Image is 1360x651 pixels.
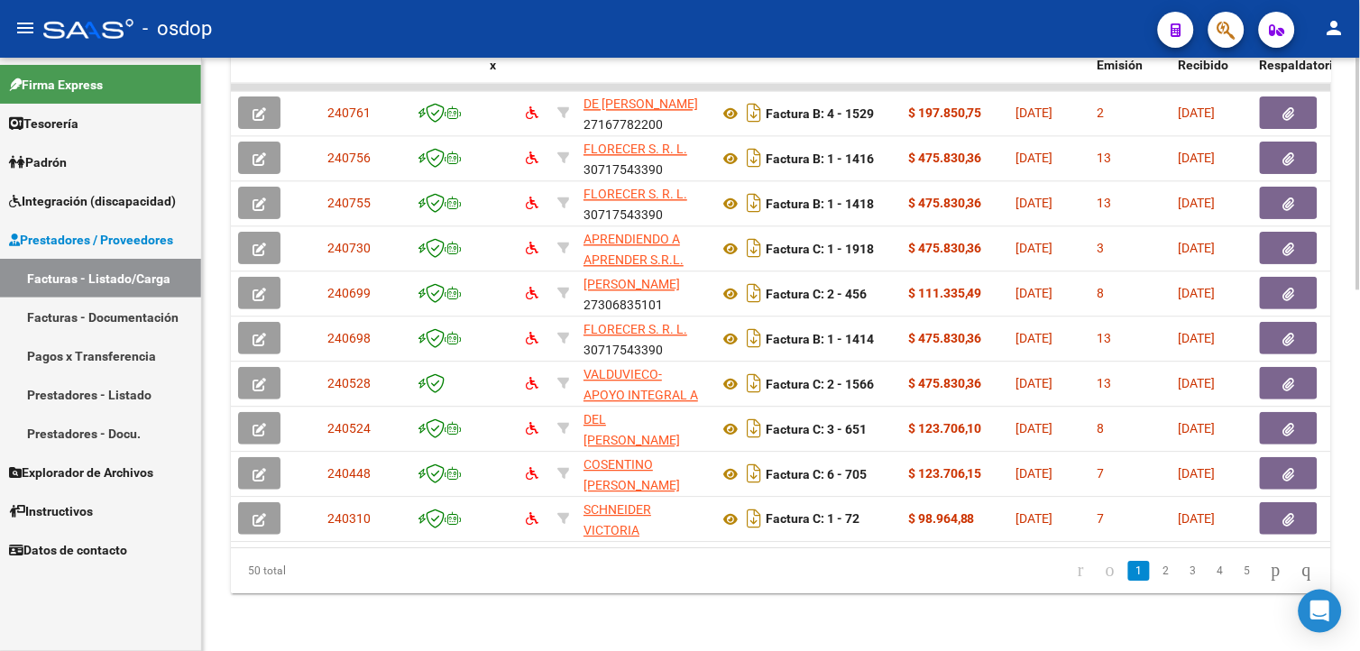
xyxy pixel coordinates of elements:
[1234,555,1261,586] li: page 5
[320,25,410,105] datatable-header-cell: ID
[327,105,371,120] span: 240761
[327,421,371,436] span: 240524
[1016,105,1053,120] span: [DATE]
[1179,151,1216,165] span: [DATE]
[1236,561,1258,581] a: 5
[584,454,704,492] div: 20321664580
[584,232,684,267] span: APRENDIENDO A APRENDER S.R.L.
[908,286,982,300] strong: $ 111.335,49
[766,197,874,211] strong: Factura B: 1 - 1418
[1179,286,1216,300] span: [DATE]
[766,422,867,436] strong: Factura C: 3 - 651
[908,466,982,481] strong: $ 123.706,15
[584,322,687,336] span: FLORECER S. R. L.
[742,369,766,398] i: Descargar documento
[584,412,680,447] span: DEL [PERSON_NAME]
[742,414,766,443] i: Descargar documento
[584,139,704,177] div: 30717543390
[231,548,448,593] div: 50 total
[766,377,874,391] strong: Factura C: 2 - 1566
[584,229,704,267] div: 30715685538
[1090,25,1172,105] datatable-header-cell: Días desde Emisión
[742,234,766,262] i: Descargar documento
[1098,37,1161,72] span: Días desde Emisión
[1016,376,1053,390] span: [DATE]
[1016,511,1053,526] span: [DATE]
[1098,286,1105,300] span: 8
[584,457,680,492] span: COSENTINO [PERSON_NAME]
[908,421,982,436] strong: $ 123.706,10
[1070,561,1092,581] a: go to first page
[142,9,212,49] span: - osdop
[1016,151,1053,165] span: [DATE]
[1294,561,1319,581] a: go to last page
[9,114,78,133] span: Tesorería
[482,25,519,105] datatable-header-cell: Fc. x
[1207,555,1234,586] li: page 4
[584,274,704,312] div: 27306835101
[742,143,766,172] i: Descargar documento
[9,463,153,482] span: Explorador de Archivos
[766,512,859,527] strong: Factura C: 1 - 72
[1179,511,1216,526] span: [DATE]
[1209,561,1231,581] a: 4
[584,367,698,463] span: VALDUVIECO- APOYO INTEGRAL A PERSONAS CON DISCAPACIDAD Y SU ENTORNO-
[1299,590,1342,633] div: Open Intercom Messenger
[766,242,874,256] strong: Factura C: 1 - 1918
[9,540,127,560] span: Datos de contacto
[1179,421,1216,436] span: [DATE]
[742,459,766,488] i: Descargar documento
[1179,331,1216,345] span: [DATE]
[1098,466,1105,481] span: 7
[1098,561,1123,581] a: go to previous page
[908,331,982,345] strong: $ 475.830,36
[1098,421,1105,436] span: 8
[584,277,680,291] span: [PERSON_NAME]
[1179,466,1216,481] span: [DATE]
[742,504,766,533] i: Descargar documento
[9,191,176,211] span: Integración (discapacidad)
[1098,331,1112,345] span: 13
[766,467,867,481] strong: Factura C: 6 - 705
[1128,561,1150,581] a: 1
[584,364,704,402] div: 30716591537
[327,466,371,481] span: 240448
[327,286,371,300] span: 240699
[1098,511,1105,526] span: 7
[908,196,982,210] strong: $ 475.830,36
[766,332,874,346] strong: Factura B: 1 - 1414
[766,151,874,166] strong: Factura B: 1 - 1416
[908,511,975,526] strong: $ 98.964,88
[1098,241,1105,255] span: 3
[1264,561,1289,581] a: go to next page
[9,152,67,172] span: Padrón
[576,25,712,105] datatable-header-cell: Razón Social
[1009,25,1090,105] datatable-header-cell: Fecha Cpbt
[908,241,982,255] strong: $ 475.830,36
[1016,466,1053,481] span: [DATE]
[766,106,874,121] strong: Factura B: 4 - 1529
[1126,555,1153,586] li: page 1
[742,188,766,217] i: Descargar documento
[908,105,982,120] strong: $ 197.850,75
[584,96,698,111] span: DE [PERSON_NAME]
[1155,561,1177,581] a: 2
[1098,196,1112,210] span: 13
[584,319,704,357] div: 30717543390
[742,324,766,353] i: Descargar documento
[410,25,482,105] datatable-header-cell: CAE
[584,187,687,201] span: FLORECER S. R. L.
[766,287,867,301] strong: Factura C: 2 - 456
[1016,196,1053,210] span: [DATE]
[742,279,766,307] i: Descargar documento
[1179,37,1229,72] span: Fecha Recibido
[1179,105,1216,120] span: [DATE]
[9,501,93,521] span: Instructivos
[1098,151,1112,165] span: 13
[908,151,982,165] strong: $ 475.830,36
[1179,196,1216,210] span: [DATE]
[712,25,901,105] datatable-header-cell: CPBT
[327,196,371,210] span: 240755
[584,142,687,156] span: FLORECER S. R. L.
[1016,286,1053,300] span: [DATE]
